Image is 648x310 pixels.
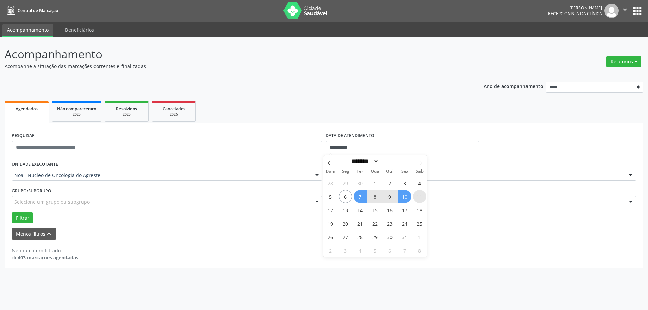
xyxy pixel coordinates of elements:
span: Outubro 5, 2025 [324,190,337,203]
div: 2025 [57,112,96,117]
span: Agendados [16,106,38,112]
span: Novembro 8, 2025 [413,244,426,257]
span: Dom [323,169,338,174]
button: Relatórios [606,56,641,67]
div: Nenhum item filtrado [12,247,78,254]
span: Central de Marcação [18,8,58,13]
span: Novembro 2, 2025 [324,244,337,257]
span: Resolvidos [116,106,137,112]
strong: 403 marcações agendadas [18,254,78,261]
span: Outubro 3, 2025 [398,176,411,190]
span: Outubro 7, 2025 [354,190,367,203]
button: Filtrar [12,212,33,224]
span: Outubro 14, 2025 [354,203,367,217]
label: DATA DE ATENDIMENTO [326,131,374,141]
div: [PERSON_NAME] [548,5,602,11]
i: keyboard_arrow_up [45,230,53,237]
span: Outubro 10, 2025 [398,190,411,203]
p: Ano de acompanhamento [484,82,543,90]
span: Outubro 13, 2025 [339,203,352,217]
button: Menos filtroskeyboard_arrow_up [12,228,56,240]
span: Outubro 18, 2025 [413,203,426,217]
span: Outubro 26, 2025 [324,230,337,244]
span: Outubro 4, 2025 [413,176,426,190]
span: Selecione um grupo ou subgrupo [14,198,90,205]
span: Outubro 19, 2025 [324,217,337,230]
span: Seg [338,169,353,174]
span: Outubro 25, 2025 [413,217,426,230]
button:  [619,4,631,18]
span: Outubro 29, 2025 [369,230,382,244]
span: Outubro 22, 2025 [369,217,382,230]
div: 2025 [157,112,191,117]
span: Qui [382,169,397,174]
button: apps [631,5,643,17]
span: Todos os profissionais [328,172,622,179]
span: Setembro 30, 2025 [354,176,367,190]
div: de [12,254,78,261]
span: Outubro 16, 2025 [383,203,397,217]
span: Outubro 8, 2025 [369,190,382,203]
span: Não compareceram [57,106,96,112]
span: Outubro 24, 2025 [398,217,411,230]
span: Outubro 15, 2025 [369,203,382,217]
span: Novembro 1, 2025 [413,230,426,244]
div: 2025 [110,112,143,117]
span: Novembro 7, 2025 [398,244,411,257]
p: Acompanhamento [5,46,452,63]
a: Central de Marcação [5,5,58,16]
label: PESQUISAR [12,131,35,141]
input: Year [379,158,401,165]
label: Grupo/Subgrupo [12,186,51,196]
span: Setembro 28, 2025 [324,176,337,190]
span: Outubro 2, 2025 [383,176,397,190]
span: Sex [397,169,412,174]
span: Recepcionista da clínica [548,11,602,17]
i:  [621,6,629,13]
span: Novembro 5, 2025 [369,244,382,257]
label: UNIDADE EXECUTANTE [12,159,58,170]
span: Ter [353,169,368,174]
span: Outubro 20, 2025 [339,217,352,230]
span: Qua [368,169,382,174]
span: Outubro 21, 2025 [354,217,367,230]
a: Beneficiários [60,24,99,36]
a: Acompanhamento [2,24,53,37]
p: Acompanhe a situação das marcações correntes e finalizadas [5,63,452,70]
span: Outubro 27, 2025 [339,230,352,244]
span: Outubro 23, 2025 [383,217,397,230]
img: img [604,4,619,18]
span: Outubro 17, 2025 [398,203,411,217]
span: Cancelados [163,106,185,112]
span: Novembro 6, 2025 [383,244,397,257]
span: Outubro 11, 2025 [413,190,426,203]
span: Outubro 12, 2025 [324,203,337,217]
span: Noa - Nucleo de Oncologia do Agreste [14,172,308,179]
span: Novembro 3, 2025 [339,244,352,257]
span: Outubro 1, 2025 [369,176,382,190]
span: Outubro 31, 2025 [398,230,411,244]
span: Setembro 29, 2025 [339,176,352,190]
span: Outubro 30, 2025 [383,230,397,244]
span: Outubro 6, 2025 [339,190,352,203]
span: Outubro 9, 2025 [383,190,397,203]
select: Month [349,158,379,165]
span: Novembro 4, 2025 [354,244,367,257]
span: Sáb [412,169,427,174]
span: Outubro 28, 2025 [354,230,367,244]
